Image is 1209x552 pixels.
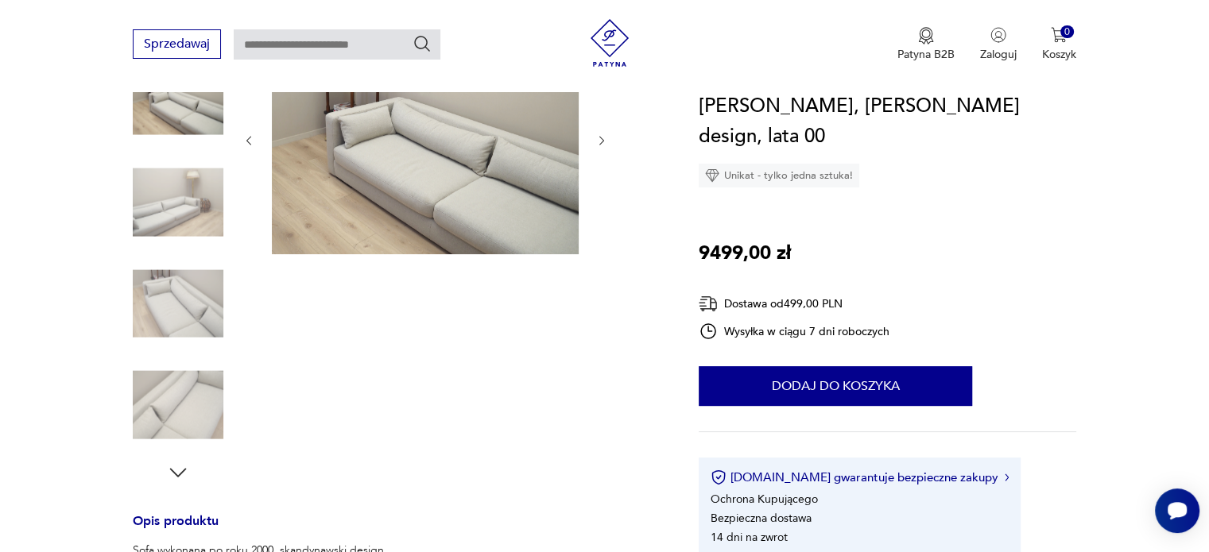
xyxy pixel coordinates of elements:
[133,360,223,450] img: Zdjęcie produktu Sofa szara, skandynawski design, lata 00
[133,29,221,59] button: Sprzedawaj
[897,27,955,62] button: Patyna B2B
[699,322,889,341] div: Wysyłka w ciągu 7 dni roboczych
[711,511,812,526] li: Bezpieczna dostawa
[699,366,972,406] button: Dodaj do koszyka
[133,516,661,542] h3: Opis produktu
[711,469,1009,485] button: [DOMAIN_NAME] gwarantuje bezpieczne zakupy
[699,294,718,314] img: Ikona dostawy
[272,24,579,254] img: Zdjęcie produktu Sofa szara, skandynawski design, lata 00
[980,47,1017,62] p: Zaloguj
[897,27,955,62] a: Ikona medaluPatyna B2B
[711,530,788,545] li: 14 dni na zwrot
[1042,27,1076,62] button: 0Koszyk
[1042,47,1076,62] p: Koszyk
[705,168,719,183] img: Ikona diamentu
[980,27,1017,62] button: Zaloguj
[918,27,934,44] img: Ikona medalu
[413,34,432,53] button: Szukaj
[699,164,859,187] div: Unikat - tylko jedna sztuka!
[133,157,223,248] img: Zdjęcie produktu Sofa szara, skandynawski design, lata 00
[1155,488,1199,533] iframe: Smartsupp widget button
[133,56,223,146] img: Zdjęcie produktu Sofa szara, skandynawski design, lata 00
[699,294,889,314] div: Dostawa od 499,00 PLN
[1005,473,1009,481] img: Ikona strzałki w prawo
[897,47,955,62] p: Patyna B2B
[711,469,727,485] img: Ikona certyfikatu
[711,492,818,507] li: Ochrona Kupującego
[1060,25,1074,39] div: 0
[699,238,791,268] p: 9499,00 zł
[990,27,1006,43] img: Ikonka użytkownika
[133,258,223,349] img: Zdjęcie produktu Sofa szara, skandynawski design, lata 00
[699,91,1076,152] h1: [PERSON_NAME], [PERSON_NAME] design, lata 00
[586,19,634,67] img: Patyna - sklep z meblami i dekoracjami vintage
[133,40,221,51] a: Sprzedawaj
[1051,27,1067,43] img: Ikona koszyka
